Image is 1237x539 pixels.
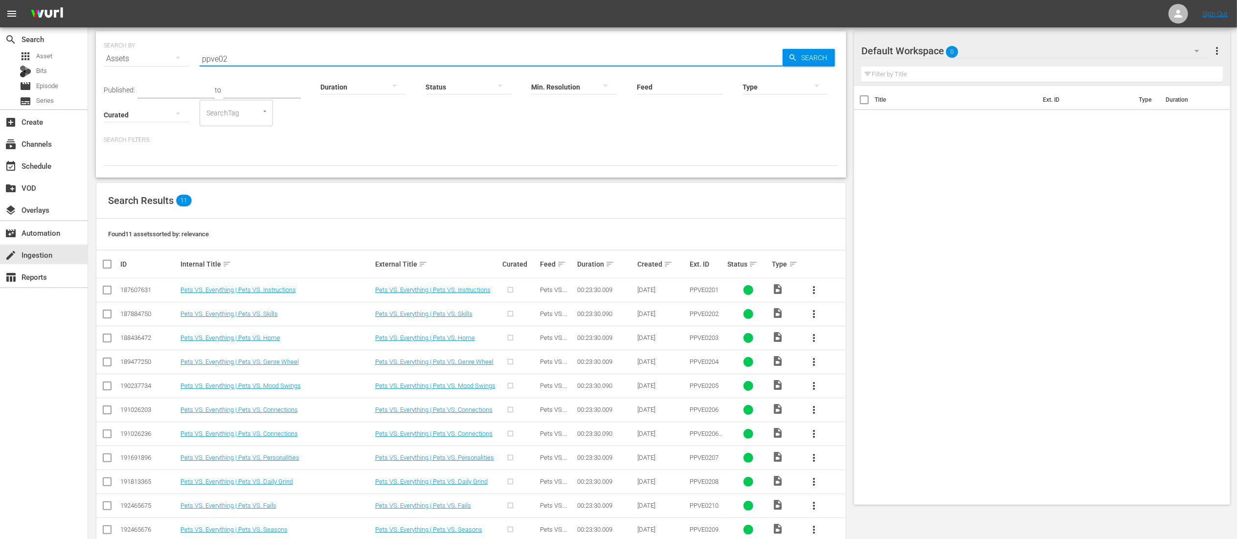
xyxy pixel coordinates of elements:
button: more_vert [802,350,826,374]
div: 00:23:30.009 [577,478,634,485]
span: Pets VS. Everything [540,286,568,301]
span: Reports [5,271,17,283]
a: Pets VS. Everything | Pets VS. Seasons [375,526,482,533]
div: Ext. ID [690,260,724,268]
div: 191026236 [120,430,178,437]
div: 191026203 [120,406,178,413]
span: Search Results [108,195,174,206]
span: Video [772,331,784,343]
span: to [215,86,221,94]
span: sort [664,260,673,269]
span: PPVE0205 [690,382,719,389]
span: Video [772,475,784,487]
button: more_vert [1211,39,1223,63]
button: more_vert [802,494,826,517]
span: more_vert [808,404,820,416]
div: [DATE] [637,502,687,509]
a: Sign Out [1202,10,1228,18]
a: Pets VS. Everything | Pets VS. Home [375,334,475,341]
a: Pets VS. Everything | Pets VS. Mood Swings [375,382,495,389]
a: Pets VS. Everything | Pets VS. Genre Wheel [180,358,299,365]
div: 00:23:30.009 [577,526,634,533]
th: Type [1133,86,1160,113]
a: Pets VS. Everything | Pets VS. Connections [375,406,493,413]
span: VOD [5,182,17,194]
span: Video [772,379,784,391]
div: Status [727,258,769,270]
div: Feed [540,258,575,270]
span: more_vert [808,476,820,488]
div: Internal Title [180,258,372,270]
div: 00:23:30.009 [577,334,634,341]
span: Automation [5,227,17,239]
div: 00:23:30.009 [577,406,634,413]
span: more_vert [808,356,820,368]
div: 00:23:30.009 [577,286,634,293]
span: Video [772,451,784,463]
span: PPVE0208 [690,478,719,485]
button: Open [260,107,270,116]
span: PPVE0210 [690,502,719,509]
span: Pets VS. Everything [540,454,568,469]
div: 00:23:30.090 [577,430,634,437]
span: PPVE0206_1 [690,430,722,445]
a: Pets VS. Everything | Pets VS. Connections [180,430,298,437]
span: sort [606,260,614,269]
a: Pets VS. Everything | Pets VS. Skills [180,310,278,317]
span: menu [6,8,18,20]
span: more_vert [808,332,820,344]
button: more_vert [802,422,826,446]
a: Pets VS. Everything | Pets VS. Connections [375,430,493,437]
th: Duration [1160,86,1218,113]
span: Asset [20,50,31,62]
span: Video [772,499,784,511]
span: more_vert [808,500,820,512]
span: sort [789,260,798,269]
span: Series [20,95,31,107]
div: [DATE] [637,430,687,437]
a: Pets VS. Everything | Pets VS. Skills [375,310,472,317]
a: Pets VS. Everything | Pets VS. Personalities [375,454,494,461]
a: Pets VS. Everything | Pets VS. Seasons [180,526,288,533]
span: Bits [36,66,47,76]
div: 00:23:30.090 [577,310,634,317]
a: Pets VS. Everything | Pets VS. Connections [180,406,298,413]
div: [DATE] [637,334,687,341]
div: Type [772,258,799,270]
div: Default Workspace [861,37,1209,65]
span: Video [772,523,784,535]
span: Pets VS. Everything [540,310,568,325]
div: 191813365 [120,478,178,485]
div: [DATE] [637,454,687,461]
div: 189477250 [120,358,178,365]
span: video_file [772,427,784,439]
span: Ingestion [5,249,17,261]
div: [DATE] [637,406,687,413]
div: [DATE] [637,526,687,533]
button: more_vert [802,398,826,422]
span: Video [772,307,784,319]
span: Channels [5,138,17,150]
span: Pets VS. Everything [540,502,568,517]
button: more_vert [802,302,826,326]
span: more_vert [808,428,820,440]
span: sort [557,260,566,269]
th: Ext. ID [1037,86,1133,113]
span: Found 11 assets sorted by: relevance [108,230,209,238]
span: Pets VS. Everything [540,358,568,373]
div: 00:23:30.009 [577,502,634,509]
span: sort [419,260,427,269]
span: PPVE0203 [690,334,719,341]
span: more_vert [1211,45,1223,57]
span: PPVE0207 [690,454,719,461]
span: PPVE0209 [690,526,719,533]
span: 11 [176,195,192,206]
button: more_vert [802,278,826,302]
a: Pets VS. Everything | Pets VS. Daily Grind [375,478,488,485]
a: Pets VS. Everything | Pets VS. Fails [180,502,276,509]
span: Create [5,116,17,128]
span: Schedule [5,160,17,172]
span: Series [36,96,54,106]
span: PPVE0202 [690,310,719,317]
div: 188436472 [120,334,178,341]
